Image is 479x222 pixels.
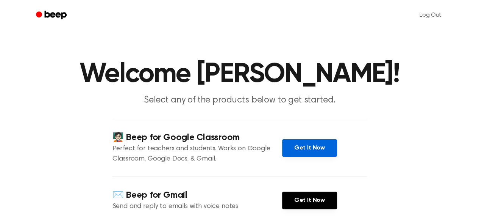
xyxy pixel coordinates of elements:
a: Get It Now [282,192,337,209]
p: Send and reply to emails with voice notes [112,202,282,212]
h4: ✉️ Beep for Gmail [112,189,282,202]
a: Log Out [412,6,449,24]
p: Select any of the products below to get started. [94,94,385,107]
h1: Welcome [PERSON_NAME]! [46,61,434,88]
a: Beep [31,8,73,23]
p: Perfect for teachers and students. Works on Google Classroom, Google Docs, & Gmail. [112,144,282,164]
h4: 🧑🏻‍🏫 Beep for Google Classroom [112,131,282,144]
a: Get It Now [282,139,337,157]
